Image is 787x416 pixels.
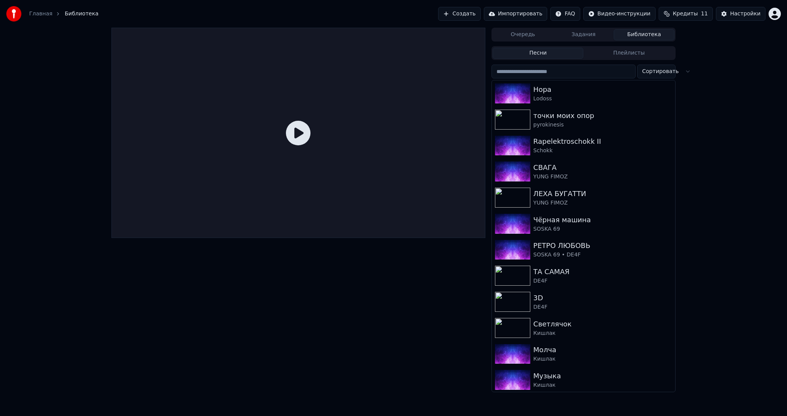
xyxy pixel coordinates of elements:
span: Сортировать [642,68,679,75]
div: 3D [533,293,672,303]
div: YUNG FIMOZ [533,173,672,181]
button: Очередь [493,29,553,40]
div: Кишлак [533,329,672,337]
div: ЛЕХА БУГАТТИ [533,188,672,199]
div: Настройки [730,10,760,18]
div: Музыка [533,371,672,381]
div: Молча [533,344,672,355]
button: Видео-инструкции [583,7,656,21]
button: Задания [553,29,614,40]
div: pyrokinesis [533,121,672,129]
button: Кредиты11 [659,7,713,21]
div: Светлячок [533,319,672,329]
span: Кредиты [673,10,698,18]
button: Песни [493,48,584,59]
div: YUNG FIMOZ [533,199,672,207]
div: РЕТРО ЛЮБОВЬ [533,240,672,251]
div: Rapelektroschokk II [533,136,672,147]
div: ТА САМАЯ [533,266,672,277]
div: Кишлак [533,381,672,389]
div: Кишлак [533,355,672,363]
span: Библиотека [65,10,98,18]
span: 11 [701,10,708,18]
div: SOSKA 69 [533,225,672,233]
div: Чёрная машина [533,215,672,225]
div: СВАГА [533,162,672,173]
div: Lodoss [533,95,672,103]
div: Нора [533,84,672,95]
button: Настройки [716,7,765,21]
button: FAQ [550,7,580,21]
div: точки моих опор [533,110,672,121]
div: SOSKA 69 • DE4F [533,251,672,259]
button: Плейлисты [583,48,674,59]
div: Schokk [533,147,672,155]
div: DE4F [533,303,672,311]
a: Главная [29,10,52,18]
button: Библиотека [614,29,674,40]
button: Создать [438,7,480,21]
button: Импортировать [484,7,548,21]
nav: breadcrumb [29,10,98,18]
img: youka [6,6,22,22]
div: DE4F [533,277,672,285]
